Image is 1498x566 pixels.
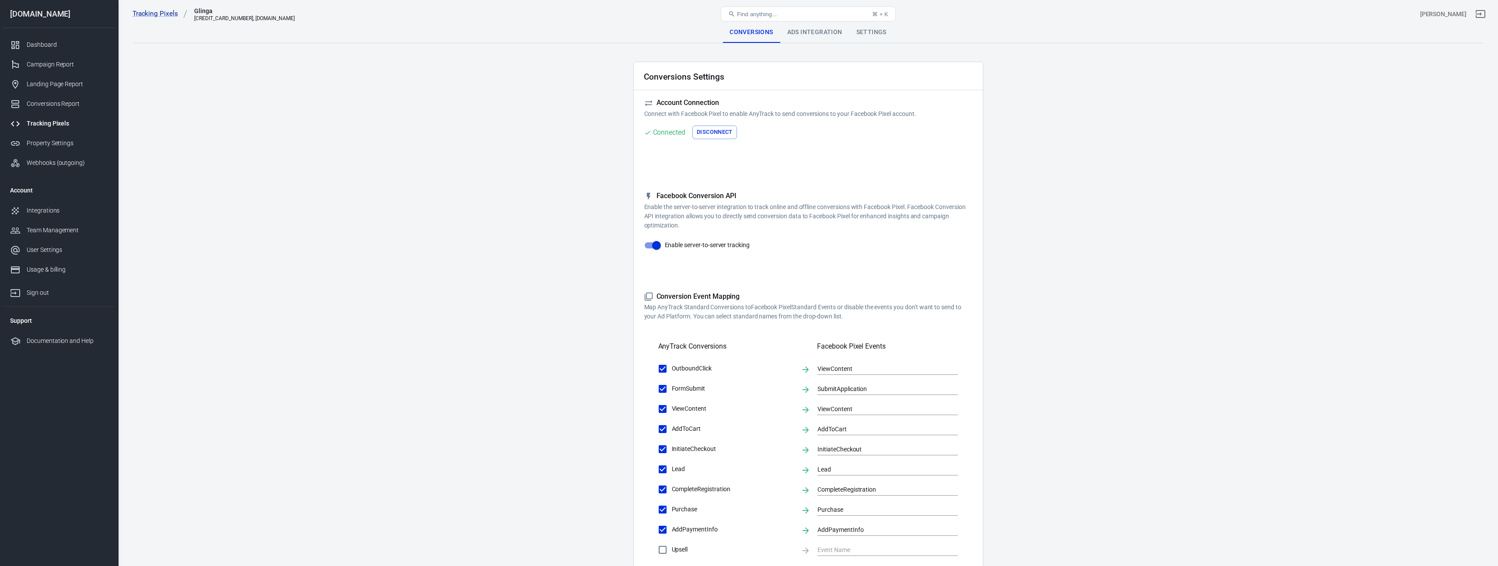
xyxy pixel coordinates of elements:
span: AddPaymentInfo [672,525,794,534]
input: Event Name [817,363,945,374]
span: InitiateCheckout [672,444,794,454]
h5: AnyTrack Conversions [658,342,726,351]
div: Glinga [194,7,282,15]
div: Tracking Pixels [27,119,108,128]
h5: Facebook Pixel Events [817,342,958,351]
div: User Settings [27,245,108,255]
input: Event Name [817,383,945,394]
span: Purchase [672,505,794,514]
p: Map AnyTrack Standard Conversions to Facebook Pixel Standard Events or disable the events you don... [644,303,972,321]
div: Conversions Report [27,99,108,108]
span: Find anything... [737,11,777,17]
h5: Conversion Event Mapping [644,292,972,301]
span: FormSubmit [672,384,794,393]
h2: Conversions Settings [644,72,724,81]
div: Ads Integration [780,22,849,43]
span: CompleteRegistration [672,485,794,494]
a: User Settings [3,240,115,260]
div: Dashboard [27,40,108,49]
input: Event Name [817,484,945,495]
div: Account id: VW6wEJAx [1420,10,1467,19]
div: Conversions [723,22,780,43]
input: Event Name [817,504,945,515]
a: Sign out [3,280,115,303]
a: Integrations [3,201,115,220]
div: Settings [849,22,894,43]
span: ViewContent [672,404,794,413]
a: Usage & billing [3,260,115,280]
a: Landing Page Report [3,74,115,94]
h5: Facebook Conversion API [644,192,972,201]
div: Connected [653,127,686,138]
div: Landing Page Report [27,80,108,89]
div: Property Settings [27,139,108,148]
span: Enable server-to-server tracking [665,241,750,250]
a: Tracking Pixels [3,114,115,133]
a: Dashboard [3,35,115,55]
button: Disconnect [692,126,737,139]
li: Support [3,310,115,331]
input: Event Name [817,464,945,475]
input: Event Name [817,524,945,535]
span: AddToCart [672,424,794,433]
h5: Account Connection [644,98,972,108]
div: Integrations [27,206,108,215]
a: Tracking Pixels [133,9,188,18]
div: ⌘ + K [872,11,888,17]
div: 653770187084320, casatech-es.com [194,15,295,21]
button: Find anything...⌘ + K [721,7,896,21]
a: Conversions Report [3,94,115,114]
div: [DOMAIN_NAME] [3,10,115,18]
div: Campaign Report [27,60,108,69]
a: Campaign Report [3,55,115,74]
input: Event Name [817,544,945,555]
input: Event Name [817,423,945,434]
span: Lead [672,465,794,474]
li: Account [3,180,115,201]
a: Sign out [1470,3,1491,24]
a: Team Management [3,220,115,240]
span: OutboundClick [672,364,794,373]
div: Team Management [27,226,108,235]
input: Event Name [817,444,945,454]
div: Webhooks (outgoing) [27,158,108,168]
div: Sign out [27,288,108,297]
a: Webhooks (outgoing) [3,153,115,173]
input: Event Name [817,403,945,414]
p: Connect with Facebook Pixel to enable AnyTrack to send conversions to your Facebook Pixel account. [644,109,972,119]
p: Enable the server-to-server integration to track online and offline conversions with Facebook Pix... [644,203,972,230]
div: Usage & billing [27,265,108,274]
span: Upsell [672,545,794,554]
a: Property Settings [3,133,115,153]
div: Documentation and Help [27,336,108,346]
